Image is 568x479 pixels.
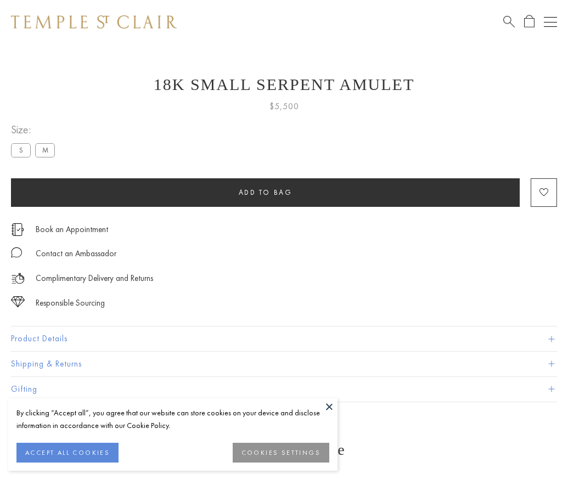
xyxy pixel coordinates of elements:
div: By clicking “Accept all”, you agree that our website can store cookies on your device and disclos... [16,407,329,432]
label: S [11,143,31,157]
button: Gifting [11,377,557,402]
button: Product Details [11,326,557,351]
button: Shipping & Returns [11,352,557,376]
img: MessageIcon-01_2.svg [11,247,22,258]
a: Open Shopping Bag [524,15,535,29]
p: Complimentary Delivery and Returns [36,272,153,285]
span: Size: [11,121,59,139]
a: Search [503,15,515,29]
button: COOKIES SETTINGS [233,443,329,463]
button: Add to bag [11,178,520,207]
a: Book an Appointment [36,223,108,235]
span: $5,500 [269,99,299,114]
span: Add to bag [239,188,293,197]
label: M [35,143,55,157]
img: icon_delivery.svg [11,272,25,285]
div: Responsible Sourcing [36,296,105,310]
h1: 18K Small Serpent Amulet [11,75,557,94]
button: Open navigation [544,15,557,29]
img: Temple St. Clair [11,15,177,29]
img: icon_appointment.svg [11,223,24,236]
div: Contact an Ambassador [36,247,116,261]
button: ACCEPT ALL COOKIES [16,443,119,463]
img: icon_sourcing.svg [11,296,25,307]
